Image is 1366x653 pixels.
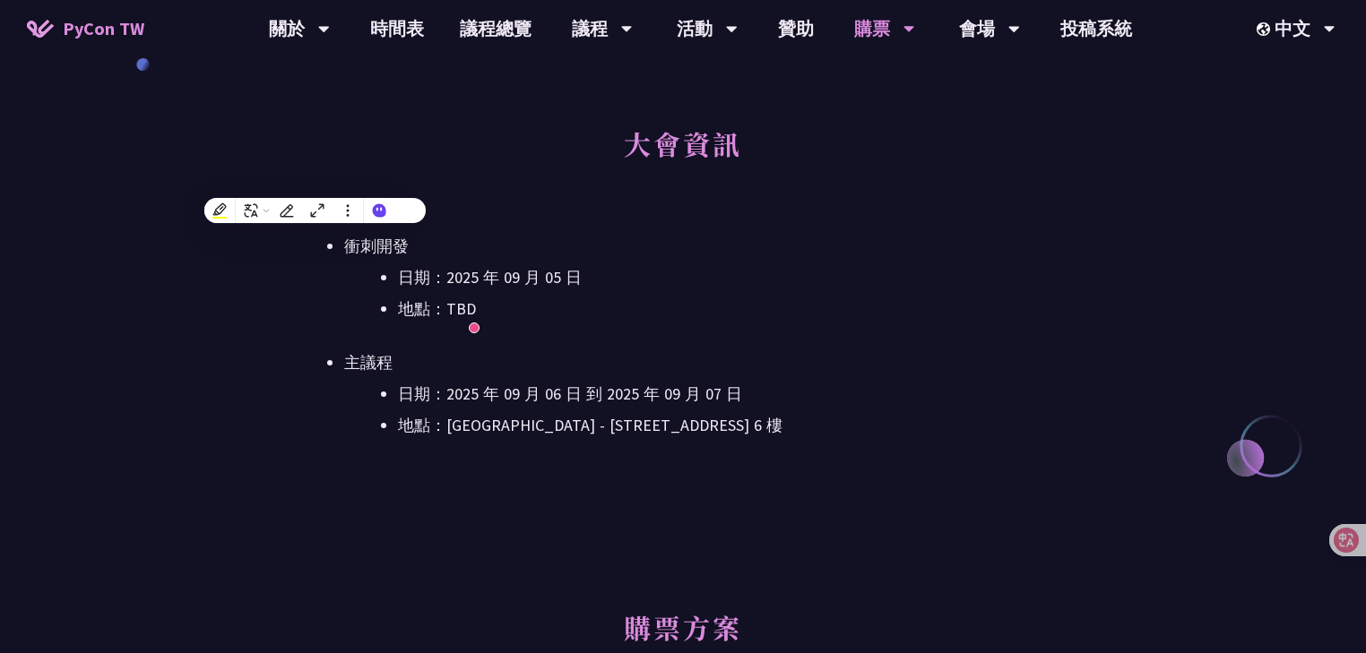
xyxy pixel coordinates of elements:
h2: 大會資訊 [290,107,1076,206]
li: 主議程 [344,349,1076,439]
a: PyCon TW [9,6,162,51]
img: Locale Icon [1257,22,1275,36]
li: 地點：[GEOGRAPHIC_DATA] - ​[STREET_ADDRESS] 6 樓 [398,412,1076,439]
li: 日期：2025 年 09 月 06 日 到 2025 年 09 月 07 日 [398,381,1076,408]
li: 衝刺開發 [344,233,1076,322]
li: 地點：TBD [398,296,1076,322]
li: 日期：2025 年 09 月 05 日 [398,264,1076,291]
img: Home icon of PyCon TW 2025 [27,20,54,38]
span: PyCon TW [63,15,144,42]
